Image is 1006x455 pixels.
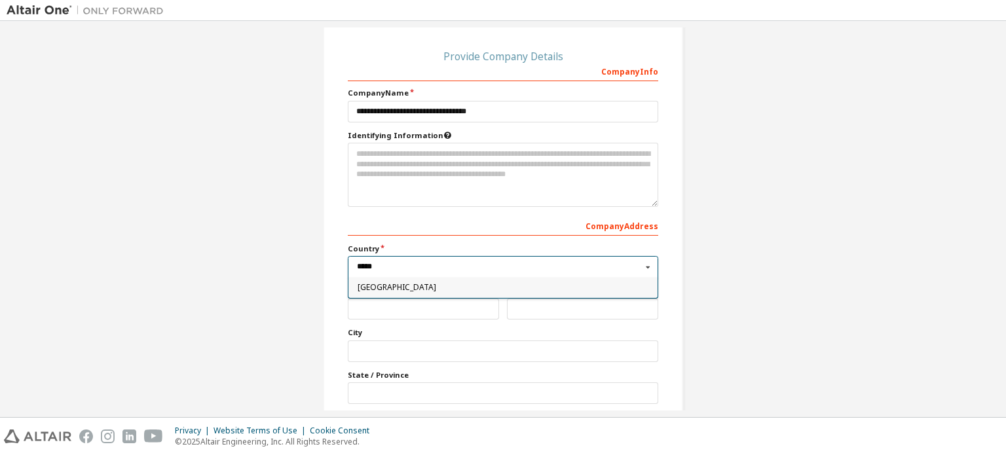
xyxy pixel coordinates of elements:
[348,215,658,236] div: Company Address
[358,284,649,292] span: [GEOGRAPHIC_DATA]
[348,130,658,141] label: Please provide any information that will help our support team identify your company. Email and n...
[348,60,658,81] div: Company Info
[310,426,377,436] div: Cookie Consent
[4,429,71,443] img: altair_logo.svg
[348,370,658,380] label: State / Province
[7,4,170,17] img: Altair One
[175,426,214,436] div: Privacy
[175,436,377,447] p: © 2025 Altair Engineering, Inc. All Rights Reserved.
[144,429,163,443] img: youtube.svg
[214,426,310,436] div: Website Terms of Use
[348,244,658,254] label: Country
[348,327,658,338] label: City
[122,429,136,443] img: linkedin.svg
[348,52,658,60] div: Provide Company Details
[101,429,115,443] img: instagram.svg
[79,429,93,443] img: facebook.svg
[348,88,658,98] label: Company Name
